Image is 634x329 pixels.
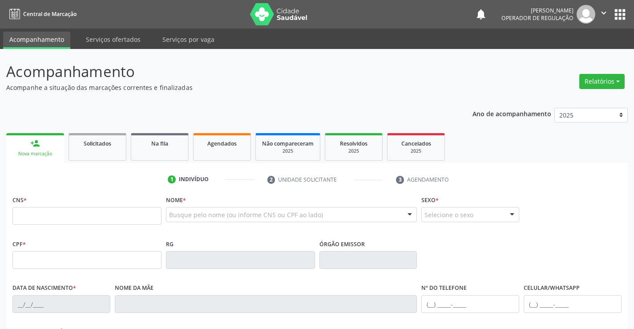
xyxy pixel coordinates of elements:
button: notifications [475,8,487,20]
span: Solicitados [84,140,111,147]
i:  [599,8,609,18]
span: Selecione o sexo [424,210,473,219]
div: person_add [30,138,40,148]
span: Não compareceram [262,140,314,147]
div: 2025 [331,148,376,154]
div: Indivíduo [179,175,209,183]
span: Operador de regulação [501,14,573,22]
div: [PERSON_NAME] [501,7,573,14]
span: Cancelados [401,140,431,147]
span: Na fila [151,140,168,147]
span: Agendados [207,140,237,147]
div: Nova marcação [12,150,58,157]
span: Central de Marcação [23,10,77,18]
p: Acompanhe a situação das marcações correntes e finalizadas [6,83,441,92]
input: (__) _____-_____ [524,295,622,313]
div: 2025 [262,148,314,154]
label: Nome da mãe [115,281,153,295]
button: apps [612,7,628,22]
button: Relatórios [579,74,625,89]
label: Nome [166,193,186,207]
div: 2025 [394,148,438,154]
input: (__) _____-_____ [421,295,519,313]
label: Órgão emissor [319,237,365,251]
span: Resolvidos [340,140,367,147]
label: Celular/WhatsApp [524,281,580,295]
label: Sexo [421,193,439,207]
a: Central de Marcação [6,7,77,21]
p: Acompanhamento [6,61,441,83]
input: __/__/____ [12,295,110,313]
label: Nº do Telefone [421,281,467,295]
label: RG [166,237,174,251]
label: Data de nascimento [12,281,76,295]
a: Serviços ofertados [80,32,147,47]
a: Serviços por vaga [156,32,221,47]
div: 1 [168,175,176,183]
label: CNS [12,193,27,207]
a: Acompanhamento [3,32,70,49]
button:  [595,5,612,24]
label: CPF [12,237,26,251]
p: Ano de acompanhamento [472,108,551,119]
span: Busque pelo nome (ou informe CNS ou CPF ao lado) [169,210,323,219]
img: img [577,5,595,24]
